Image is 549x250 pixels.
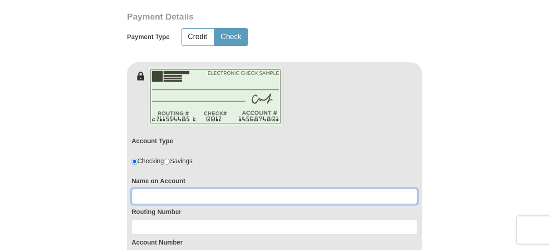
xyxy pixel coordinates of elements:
[132,136,173,145] label: Account Type
[147,67,284,126] img: check-en.png
[132,207,417,216] label: Routing Number
[127,12,358,22] h3: Payment Details
[215,29,248,45] button: Check
[132,156,192,165] div: Checking Savings
[181,29,214,45] button: Credit
[132,176,417,185] label: Name on Account
[132,238,417,247] label: Account Number
[127,33,170,41] h5: Payment Type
